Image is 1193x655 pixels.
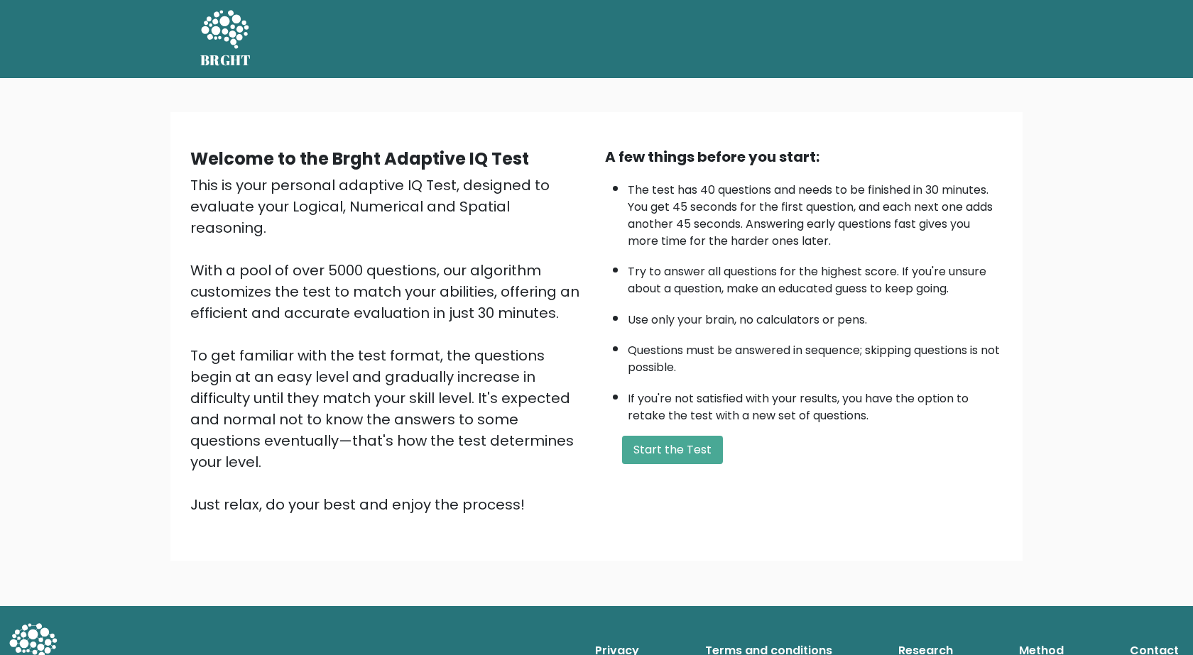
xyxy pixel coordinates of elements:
[628,383,1003,424] li: If you're not satisfied with your results, you have the option to retake the test with a new set ...
[200,6,251,72] a: BRGHT
[605,146,1003,167] div: A few things before you start:
[200,52,251,69] h5: BRGHT
[190,175,588,515] div: This is your personal adaptive IQ Test, designed to evaluate your Logical, Numerical and Spatial ...
[628,335,1003,376] li: Questions must be answered in sequence; skipping questions is not possible.
[622,436,723,464] button: Start the Test
[190,147,529,170] b: Welcome to the Brght Adaptive IQ Test
[628,256,1003,297] li: Try to answer all questions for the highest score. If you're unsure about a question, make an edu...
[628,175,1003,250] li: The test has 40 questions and needs to be finished in 30 minutes. You get 45 seconds for the firs...
[628,304,1003,329] li: Use only your brain, no calculators or pens.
